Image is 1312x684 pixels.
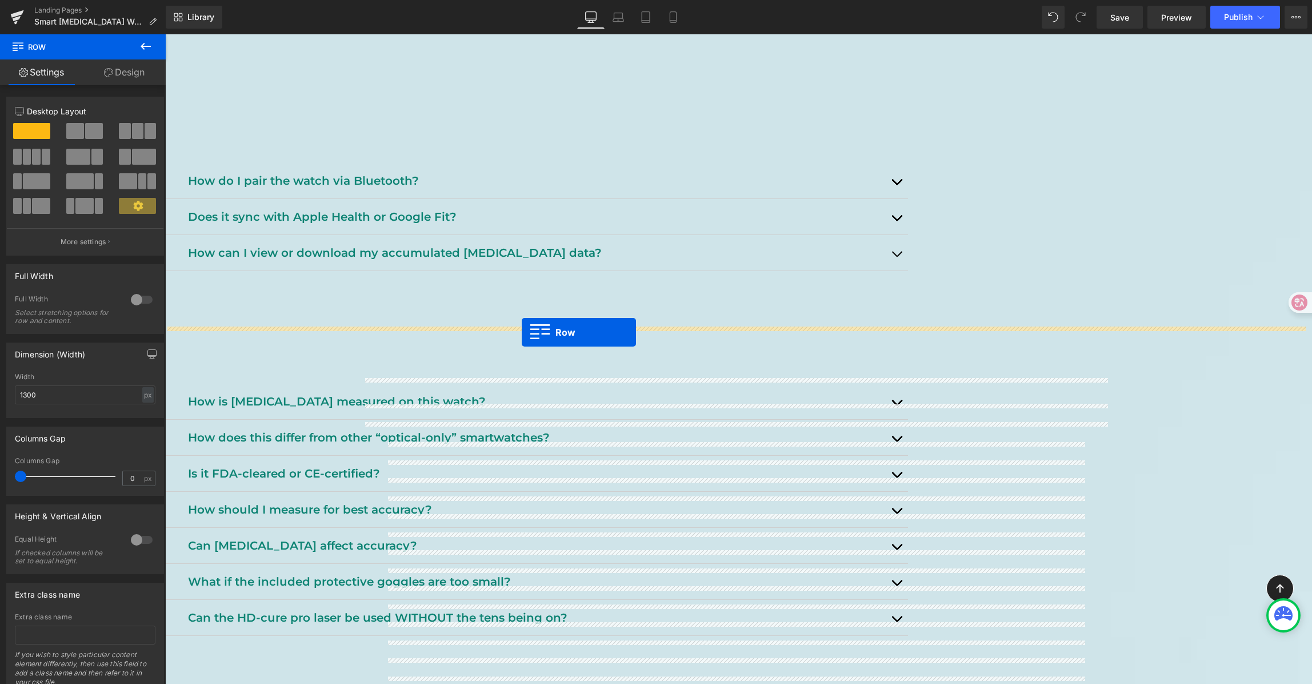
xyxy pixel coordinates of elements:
div: Extra class name [15,613,155,621]
div: Columns Gap [15,457,155,465]
p: How should I measure for best accuracy? [23,466,720,484]
span: Row [11,34,126,59]
button: Publish [1210,6,1280,29]
a: Tablet [632,6,659,29]
a: Laptop [605,6,632,29]
div: If checked columns will be set to equal height. [15,549,118,565]
span: Library [187,12,214,22]
a: Landing Pages [34,6,166,15]
p: More settings [61,237,106,247]
div: Select stretching options for row and content. [15,309,118,325]
a: Desktop [577,6,605,29]
button: Undo [1042,6,1065,29]
button: Redo [1069,6,1092,29]
button: More settings [7,228,163,255]
p: How does this differ from other “optical-only” smartwatches? [23,394,720,412]
a: Preview [1147,6,1206,29]
div: Height & Vertical Align [15,505,101,521]
div: Dimension (Width) [15,343,85,359]
p: Desktop Layout [15,105,155,117]
div: Width [15,373,155,381]
p: How can I view or download my accumulated [MEDICAL_DATA] data? [23,209,720,228]
span: px [144,475,154,482]
div: Full Width [15,265,53,281]
div: Equal Height [15,535,119,547]
p: Does it sync with Apple Health or Google Fit? [23,173,720,192]
p: How is [MEDICAL_DATA] measured on this watch? [23,358,720,376]
span: Preview [1161,11,1192,23]
input: auto [15,385,155,404]
button: More [1285,6,1307,29]
div: Full Width [15,295,119,307]
div: px [142,387,154,403]
a: Mobile [659,6,687,29]
p: What if the included protective goggles are too small? [23,538,720,556]
p: Is it FDA-cleared or CE-certified? [23,430,720,448]
div: Extra class name [15,583,80,599]
span: Save [1110,11,1129,23]
p: Can [MEDICAL_DATA] affect accuracy? [23,502,720,520]
span: Smart [MEDICAL_DATA] Watch (Oscillometric Micro-Cuff) — FAQ [34,17,144,26]
a: Design [83,59,166,85]
div: Columns Gap [15,427,66,443]
p: Can the HD-cure pro laser be used WITHOUT the tens being on? [23,574,720,592]
p: How do I pair the watch via Bluetooth? [23,137,720,156]
a: New Library [166,6,222,29]
span: Publish [1224,13,1253,22]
